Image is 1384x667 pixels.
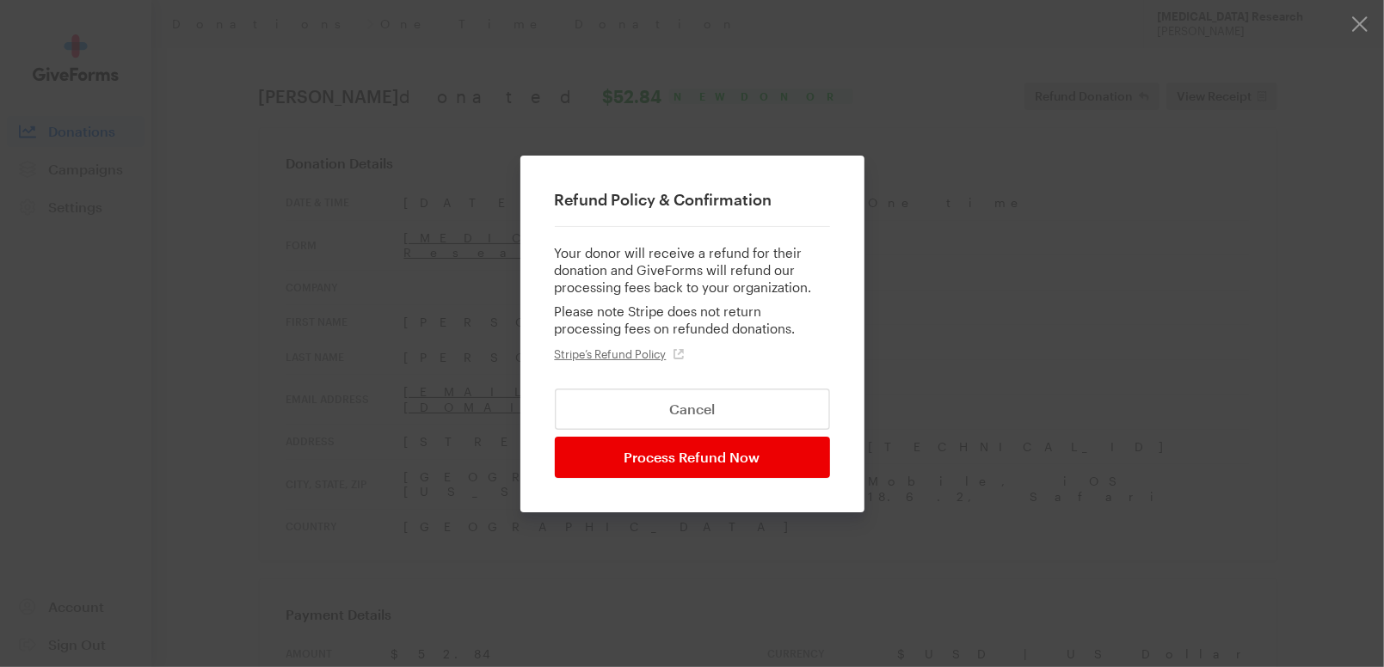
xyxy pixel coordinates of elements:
img: BrightFocus Foundation | Alzheimer's Disease Research [542,28,843,77]
h2: Refund Policy & Confirmation [555,190,830,209]
a: Stripe’s Refund Policy [555,347,684,361]
td: Thank You! [434,138,950,193]
p: Your donor will receive a refund for their donation and GiveForms will refund our processing fees... [555,244,830,296]
button: Cancel [555,389,830,430]
p: Please note Stripe does not return processing fees on refunded donations. [555,303,830,337]
input: Process Refund Now [555,437,830,478]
